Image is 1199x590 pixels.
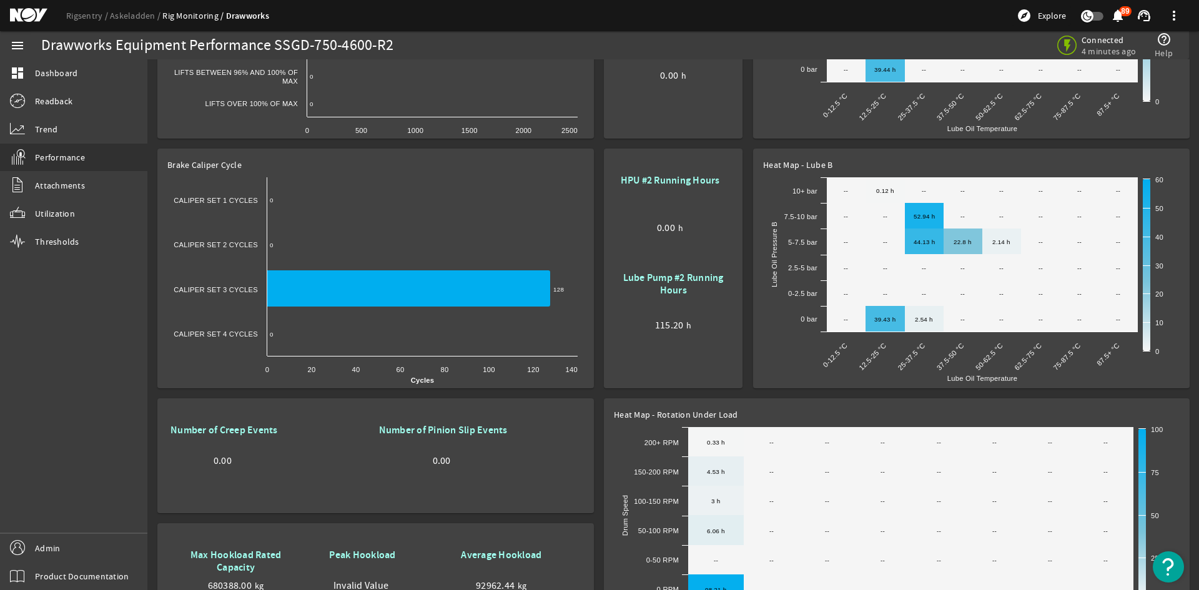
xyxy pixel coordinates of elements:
text: -- [1116,66,1120,73]
text: -- [1039,316,1043,323]
text: 60 [397,366,405,373]
text: 60 [1155,176,1163,184]
text: 120 [527,366,539,373]
text: 0 [1155,348,1159,355]
text: Caliper Set 2 Cycles [174,241,258,248]
text: Lube Oil Temperature [947,375,1017,382]
text: Lube Oil Temperature [947,125,1017,132]
text: 140 [566,366,578,373]
a: Rigsentry [66,10,110,21]
text: -- [999,213,1004,220]
text: 80 [441,366,449,373]
b: Max Hookload Rated Capacity [190,548,282,574]
text: 50-100 RPM [638,527,679,534]
a: Drawworks [226,10,269,22]
text: -- [1039,66,1043,73]
text: 40 [352,366,360,373]
a: Rig Monitoring [162,10,225,21]
text: -- [1048,528,1052,534]
text: 25-37.5 °C [896,342,926,371]
text: 50 [1151,512,1159,519]
text: -- [1048,439,1052,446]
text: -- [1039,238,1043,245]
mat-icon: dashboard [10,66,25,81]
text: 3 h [711,498,720,504]
text: -- [769,439,774,446]
text: 2.5-5 bar [788,264,817,272]
text: 128 [553,286,564,293]
span: 0.00 [214,455,232,467]
text: -- [769,557,774,564]
button: 89 [1111,9,1124,22]
text: -- [881,557,885,564]
span: h [681,69,686,82]
text: -- [1103,528,1108,534]
mat-icon: support_agent [1137,8,1152,23]
text: Drum Speed [621,495,629,536]
span: Heat Map - Rotation Under Load [614,409,738,420]
text: -- [769,498,774,504]
text: 10+ bar [792,187,817,195]
text: 62.5-75 °C [1013,92,1043,122]
text: 6.06 h [707,528,725,534]
text: -- [937,468,941,475]
text: 7.5-10 bar [784,213,818,220]
text: 0-2.5 bar [788,290,817,297]
text: 39.43 h [874,316,896,323]
span: Readback [35,95,72,107]
text: Caliper Set 4 Cycles [174,330,258,338]
text: 39.44 h [874,66,896,73]
text: -- [844,265,848,272]
text: 150-200 RPM [634,468,679,476]
text: -- [992,557,997,564]
text: -- [1077,290,1082,297]
text: 87.5+ °C [1095,342,1121,367]
span: Utilization [35,207,75,220]
text: 500 [355,127,367,134]
span: h [678,222,683,234]
text: -- [844,66,848,73]
text: -- [1103,498,1108,504]
text: 0 [265,366,269,373]
text: 37.5-50 °C [935,92,965,122]
text: 4.53 h [707,468,725,475]
text: -- [714,557,718,564]
text: 0.12 h [876,187,894,194]
text: 100-150 RPM [634,498,679,505]
b: Number of Creep Events [170,423,278,436]
text: 25-37.5 °C [896,92,926,122]
text: -- [999,316,1004,323]
text: 2.14 h [992,238,1010,245]
text: 30 [1155,262,1163,270]
text: -- [883,290,887,297]
div: Drawworks Equipment Performance SSGD-750-4600-R2 [41,39,393,52]
mat-icon: menu [10,38,25,53]
text: 0 [310,101,313,107]
text: -- [999,290,1004,297]
text: -- [769,468,774,475]
text: 20 [308,366,316,373]
button: more_vert [1159,1,1189,31]
text: Lifts Over 100% of Max [205,100,299,107]
text: 100 [1151,426,1163,433]
text: 50-62.5 °C [974,342,1004,371]
b: Peak Hookload [329,548,395,561]
text: -- [883,265,887,272]
text: 12.5-25 °C [857,92,887,122]
text: 0 [310,73,313,80]
span: Connected [1082,34,1136,46]
text: -- [937,557,941,564]
text: 2000 [515,127,531,134]
button: Open Resource Center [1153,551,1184,583]
text: -- [960,66,965,73]
text: 1000 [407,127,423,134]
span: Thresholds [35,235,79,248]
text: 200+ RPM [644,439,679,446]
text: 10 [1155,319,1163,327]
text: -- [844,290,848,297]
text: -- [844,316,848,323]
text: -- [992,528,997,534]
text: 12.5-25 °C [857,342,887,371]
text: 40 [1155,234,1163,241]
text: -- [1077,66,1082,73]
